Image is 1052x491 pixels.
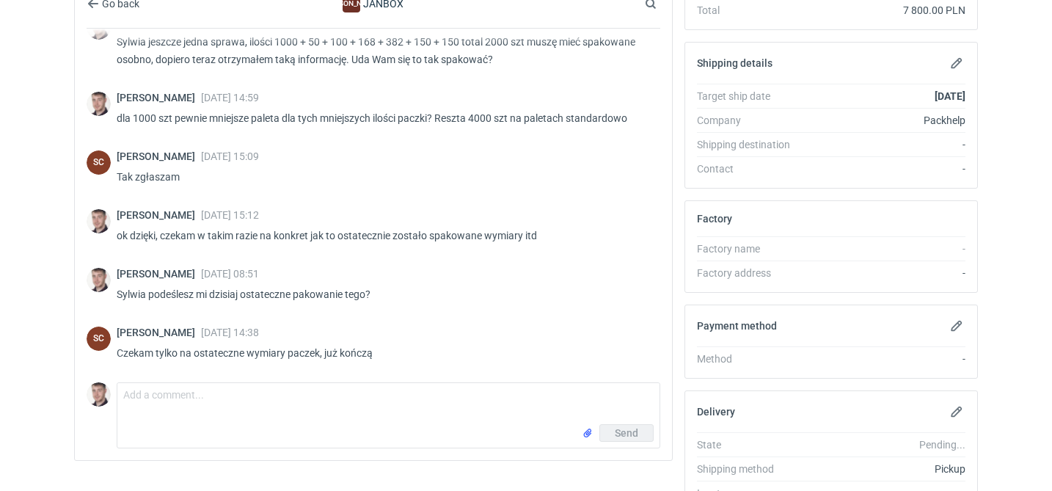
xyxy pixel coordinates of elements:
p: ok dzięki, czekam w takim razie na konkret jak to ostatecznie zostało spakowane wymiary itd [117,227,649,244]
span: [DATE] 14:38 [201,327,259,338]
span: [PERSON_NAME] [117,327,201,338]
p: dla 1000 szt pewnie mniejsze paleta dla tych mniejszych ilości paczki? Reszta 4000 szt na paletac... [117,109,649,127]
div: Shipping destination [697,137,804,152]
button: Edit shipping details [948,54,965,72]
figcaption: SC [87,150,111,175]
div: Sylwia Cichórz [87,327,111,351]
p: Tak zgłaszam [117,168,649,186]
div: Company [697,113,804,128]
div: Factory name [697,241,804,256]
div: Contact [697,161,804,176]
h2: Shipping details [697,57,772,69]
img: Maciej Sikora [87,268,111,292]
span: [PERSON_NAME] [117,209,201,221]
div: 7 800.00 PLN [804,3,965,18]
div: Sylwia Cichórz [87,150,111,175]
div: - [804,137,965,152]
div: Total [697,3,804,18]
img: Maciej Sikora [87,382,111,407]
div: Target ship date [697,89,804,103]
span: [DATE] 14:59 [201,92,259,103]
div: Method [697,352,804,366]
span: [PERSON_NAME] [117,268,201,280]
div: - [804,266,965,280]
button: Send [599,424,654,442]
span: [DATE] 08:51 [201,268,259,280]
div: - [804,352,965,366]
h2: Factory [697,213,732,225]
div: Shipping method [697,462,804,476]
figcaption: SC [87,327,111,351]
span: [DATE] 15:12 [201,209,259,221]
p: Czekam tylko na ostateczne wymiary paczek, już kończą [117,344,649,362]
div: Packhelp [804,113,965,128]
strong: [DATE] [935,90,965,102]
h2: Payment method [697,320,777,332]
div: Pickup [804,462,965,476]
p: Sylwia jeszcze jedna sprawa, ilości 1000 + 50 + 100 + 168 + 382 + 150 + 150 total 2000 szt muszę ... [117,33,649,68]
button: Edit payment method [948,317,965,335]
p: Sylwia podeślesz mi dzisiaj ostateczne pakowanie tego? [117,285,649,303]
div: Factory address [697,266,804,280]
img: Maciej Sikora [87,209,111,233]
em: Pending... [919,439,965,451]
span: [PERSON_NAME] [117,150,201,162]
button: Edit delivery details [948,403,965,421]
span: [DATE] 15:09 [201,150,259,162]
h2: Delivery [697,406,735,418]
span: Send [615,428,638,438]
div: State [697,437,804,452]
div: - [804,161,965,176]
div: - [804,241,965,256]
img: Maciej Sikora [87,92,111,116]
span: [PERSON_NAME] [117,92,201,103]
